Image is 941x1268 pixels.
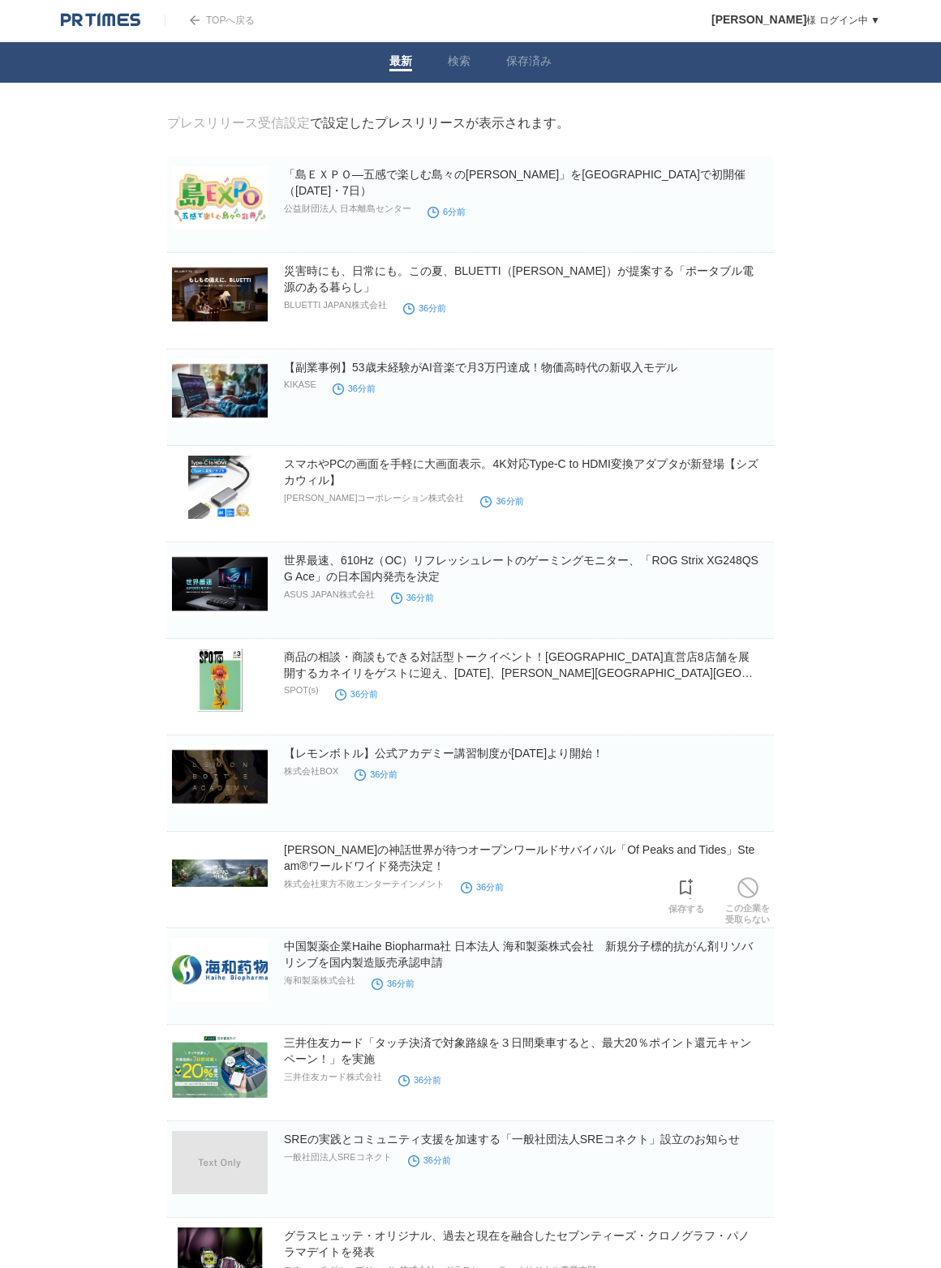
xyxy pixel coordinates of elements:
[668,874,704,915] a: 保存する
[403,303,446,313] time: 36分前
[284,650,758,696] a: 商品の相談・商談もできる対話型トークイベント！[GEOGRAPHIC_DATA]直営店8店舗を展開するカネイリをゲストに迎え、[DATE]、[PERSON_NAME][GEOGRAPHIC_DA...
[725,873,770,925] a: この企業を受取らない
[711,15,880,26] a: [PERSON_NAME]様 ログイン中 ▼
[354,769,397,779] time: 36分前
[284,747,604,760] a: 【レモンボトル】公式アカデミー講習制度が[DATE]より開始！
[284,554,758,583] a: 世界最速、610Hz（OC）リフレッシュレートのゲーミングモニター、「ROG Strix XG248QSG Ace」の日本国内発売を決定
[172,649,268,712] img: 商品の相談・商談もできる対話型トークイベント！東北で直営店8店舗を展開するカネイリをゲストに迎え、10月5日（日）、福島県いわき市で『SPOT(s) Presents Questalk』初開催
[172,745,268,808] img: 【レモンボトル】公式アカデミー講習制度が2025年9月1日より開始！
[389,54,412,71] a: 最新
[398,1075,441,1085] time: 36分前
[172,359,268,422] img: 【副業事例】53歳未経験がAI音楽で月3万円達成！物価高時代の新収入モデル
[372,979,415,988] time: 36分前
[284,843,754,872] a: [PERSON_NAME]の神話世界が待つオープンワールドサバイバル「Of Peaks and Tides」Steam®ワールドワイド発売決定！
[284,492,464,504] p: [PERSON_NAME]コーポレーション株式会社
[284,878,445,890] p: 株式会社東方不敗エンターテインメント
[333,383,376,393] time: 36分前
[190,15,200,25] img: arrow.png
[172,1131,268,1194] img: SREの実践とコミュニティ支援を加速する「一般社団法人SREコネクト」設立のお知らせ
[284,589,375,601] p: ASUS JAPAN株式会社
[711,13,806,26] span: [PERSON_NAME]
[461,882,504,892] time: 36分前
[284,765,338,778] p: 株式会社BOX
[167,115,569,132] div: で設定したプレスリリースが表示されます。
[172,1035,268,1098] img: 三井住友カード「タッチ決済で対象路線を３日間乗車すると、最大20％ポイント還元キャンペーン！」を実施
[172,263,268,326] img: 災害時にも、日常にも。この夏、BLUETTI（ブルーティ）が提案する「ポータブル電源のある暮らし」
[284,975,355,987] p: 海和製薬株式会社
[335,689,378,699] time: 36分前
[284,1229,750,1258] a: グラスヒュッテ・オリジナル、過去と現在を融合したセブンティーズ・クロノグラフ・パノラマデイトを発表
[172,938,268,1001] img: 中国製薬企業Haihe Biopharma社 日本法人 海和製薬株式会社 新規分子標的抗がん剤リソバリシブを国内製造販売承認申請
[284,1133,740,1146] a: SREの実践とコミュニティ支援を加速する「一般社団法人SREコネクト」設立のお知らせ
[391,593,434,602] time: 36分前
[480,496,523,506] time: 36分前
[506,54,552,71] a: 保存済み
[284,940,753,969] a: 中国製薬企業Haihe Biopharma社 日本法人 海和製薬株式会社 新規分子標的抗がん剤リソバリシブを国内製造販売承認申請
[284,685,319,695] p: SPOT(s)
[284,264,754,293] a: 災害時にも、日常にも。この夏、BLUETTI（[PERSON_NAME]）が提案する「ポータブル電源のある暮らし」
[428,207,466,216] time: 6分前
[284,203,411,215] p: 公益財団法人 日本離島センター
[167,116,310,130] a: プレスリリース受信設定
[284,457,758,486] a: スマホやPCの画面を手軽に大画面表示。4K対応Type-C to HDMI変換アダプタが新登場【シズカウィル】
[284,1151,392,1163] p: 一般社団法人SREコネクト
[284,379,316,389] p: KIKASE
[172,842,268,905] img: 未知の神話世界が待つオープンワールドサバイバル「Of Peaks and Tides」Steam®ワールドワイド発売決定！
[284,1071,382,1083] p: 三井住友カード株式会社
[172,456,268,519] img: スマホやPCの画面を手軽に大画面表示。4K対応Type-C to HDMI変換アダプタが新登場【シズカウィル】
[448,54,470,71] a: 検索
[165,15,255,26] a: TOPへ戻る
[172,552,268,615] img: 世界最速、610Hz（OC）リフレッシュレートのゲーミングモニター、「ROG Strix XG248QSG Ace」の日本国内発売を決定
[284,168,745,197] a: 「島ＥＸＰＯ―五感で楽しむ島々の[PERSON_NAME]」を[GEOGRAPHIC_DATA]で初開催（[DATE]・7日）
[284,361,677,374] a: 【副業事例】53歳未経験がAI音楽で月3万円達成！物価高時代の新収入モデル
[284,299,387,311] p: BLUETTI JAPAN株式会社
[172,166,268,229] img: 「島ＥＸＰＯ―五感で楽しむ島々の彩典」を大阪で初開催（9月6日・7日）
[408,1155,451,1165] time: 36分前
[284,1036,751,1065] a: 三井住友カード「タッチ決済で対象路線を３日間乗車すると、最大20％ポイント還元キャンペーン！」を実施
[61,12,140,28] img: logo.png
